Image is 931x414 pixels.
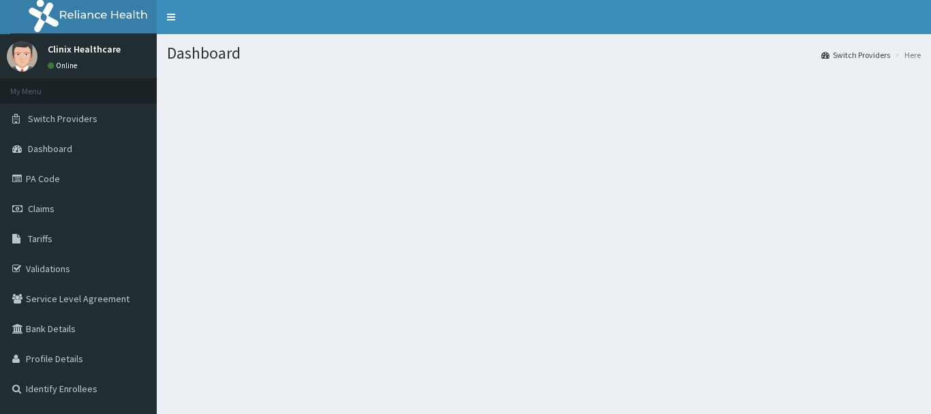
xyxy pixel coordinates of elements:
[7,41,37,72] img: User Image
[28,113,97,125] span: Switch Providers
[821,49,890,61] a: Switch Providers
[48,61,80,70] a: Online
[28,203,55,215] span: Claims
[891,49,921,61] li: Here
[28,143,72,155] span: Dashboard
[167,44,921,62] h1: Dashboard
[28,233,52,245] span: Tariffs
[48,44,121,54] p: Clinix Healthcare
